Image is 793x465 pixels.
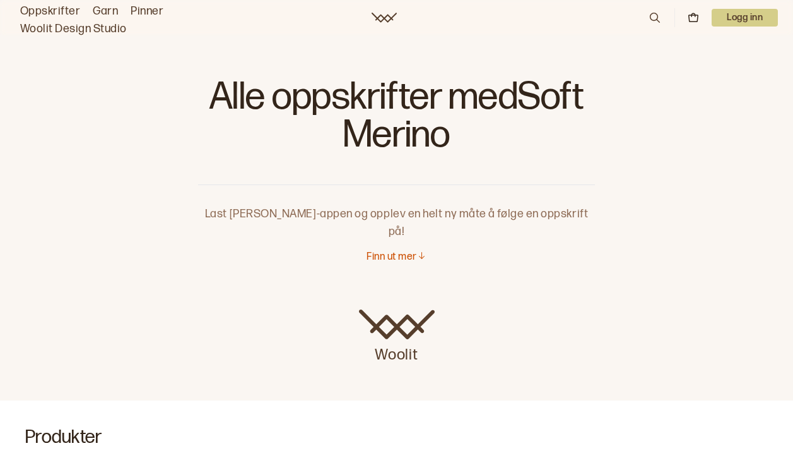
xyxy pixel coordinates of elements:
h1: Alle oppskrifter med Soft Merino [198,76,595,164]
button: Finn ut mer [367,251,426,264]
p: Finn ut mer [367,251,416,264]
a: Woolit Design Studio [20,20,127,38]
a: Pinner [131,3,163,20]
a: Oppskrifter [20,3,80,20]
a: Woolit [359,310,435,365]
p: Last [PERSON_NAME]-appen og opplev en helt ny måte å følge en oppskrift på! [198,185,595,241]
p: Woolit [359,340,435,365]
a: Woolit [372,13,397,23]
a: Garn [93,3,118,20]
p: Logg inn [712,9,778,27]
button: User dropdown [712,9,778,27]
img: Woolit [359,310,435,340]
